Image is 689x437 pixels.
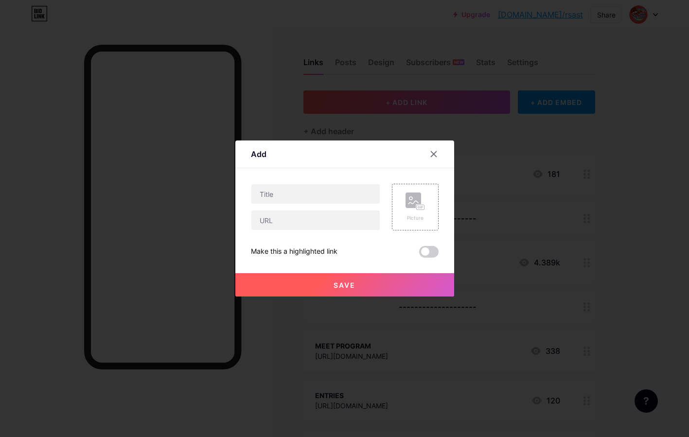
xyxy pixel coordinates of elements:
button: Save [235,273,454,297]
div: Make this a highlighted link [251,246,337,258]
div: Picture [406,214,425,222]
div: Add [251,148,266,160]
input: URL [251,210,380,230]
input: Title [251,184,380,204]
span: Save [334,281,355,289]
